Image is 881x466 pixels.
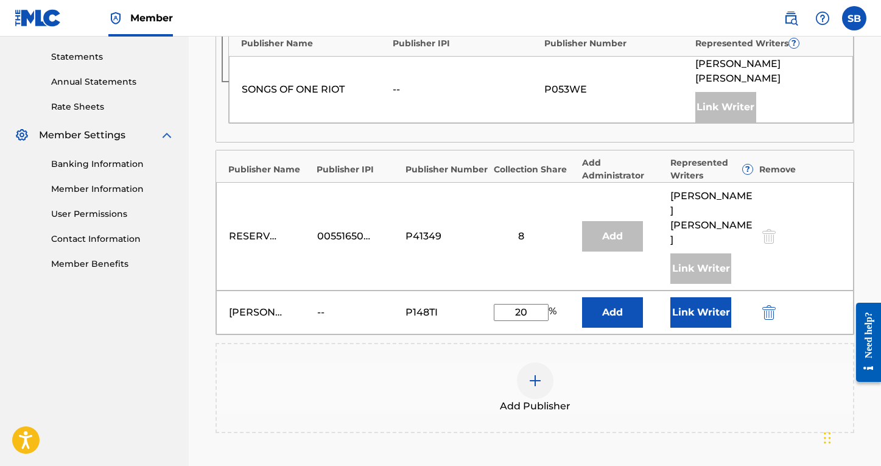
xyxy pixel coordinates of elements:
span: Member Settings [39,128,125,143]
span: ? [789,38,799,48]
img: search [784,11,798,26]
a: Member Information [51,183,174,196]
a: Contact Information [51,233,174,245]
iframe: Resource Center [847,292,881,393]
div: -- [393,82,538,97]
a: Member Benefits [51,258,174,270]
div: Publisher Name [241,37,387,50]
span: Member [130,11,173,25]
div: Represented Writers [670,157,753,182]
div: SONGS OF ONE RIOT [242,82,387,97]
iframe: Chat Widget [820,408,881,466]
div: User Menu [842,6,866,30]
div: Publisher IPI [393,37,538,50]
img: Top Rightsholder [108,11,123,26]
a: Rate Sheets [51,101,174,113]
div: Collection Share [494,163,576,176]
img: expand [160,128,174,143]
span: [PERSON_NAME] [PERSON_NAME] [670,189,753,247]
span: ? [743,164,753,174]
button: Add [582,297,643,328]
a: User Permissions [51,208,174,221]
div: Add Administrator [582,157,664,182]
div: Publisher IPI [317,163,399,176]
a: Public Search [779,6,803,30]
a: Banking Information [51,158,174,171]
div: P053WE [544,82,689,97]
img: 12a2ab48e56ec057fbd8.svg [762,305,776,320]
img: help [815,11,830,26]
img: Member Settings [15,128,29,143]
a: Statements [51,51,174,63]
span: [PERSON_NAME] [PERSON_NAME] [695,57,840,86]
img: add [528,373,542,388]
div: Publisher Number [405,163,488,176]
button: Link Writer [670,297,731,328]
div: Drag [824,420,831,456]
span: Add Publisher [500,399,570,414]
div: Publisher Name [228,163,311,176]
a: Annual Statements [51,76,174,88]
div: Represented Writers [695,37,841,50]
img: MLC Logo [15,9,61,27]
span: % [549,304,560,321]
div: Publisher Number [544,37,690,50]
div: Help [810,6,835,30]
div: Remove [759,163,841,176]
